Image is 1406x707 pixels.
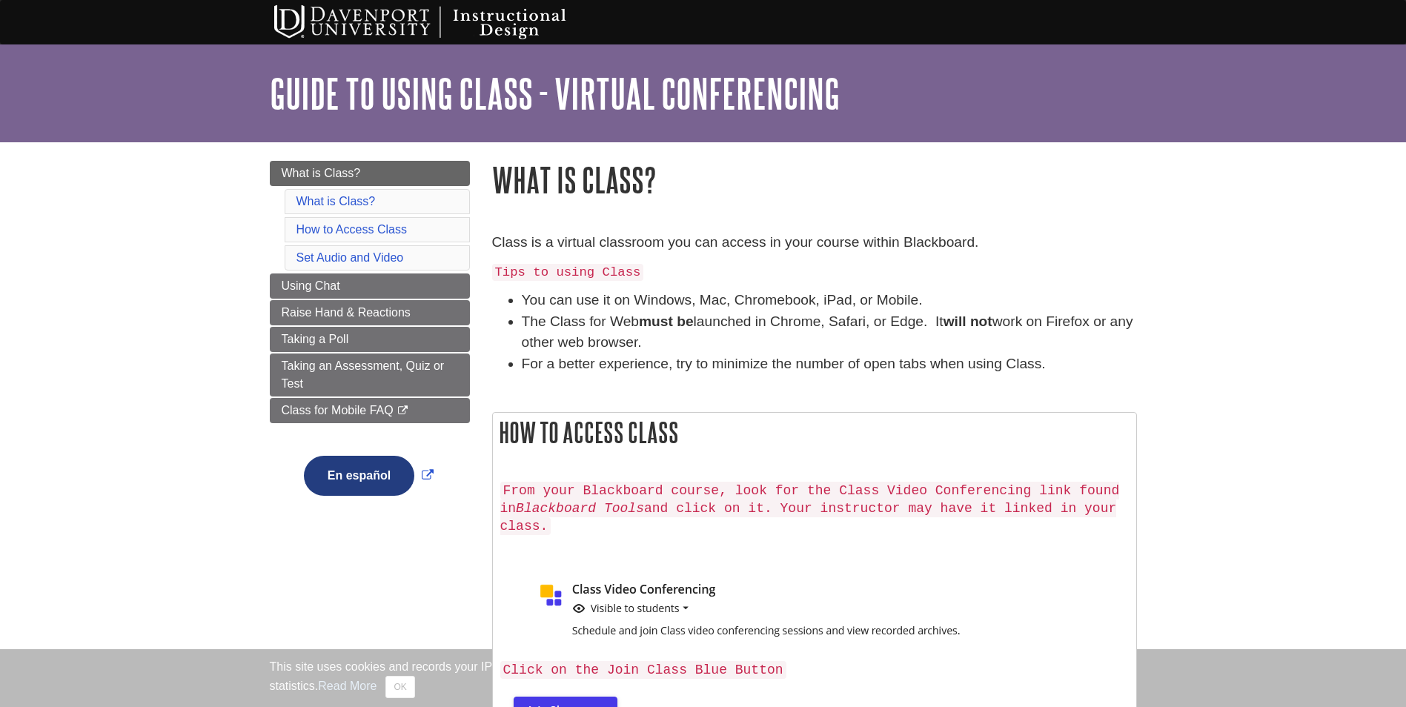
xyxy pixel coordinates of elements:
[397,406,409,416] i: This link opens in a new window
[522,353,1137,375] li: For a better experience, try to minimize the number of open tabs when using Class.
[270,70,840,116] a: Guide to Using Class - Virtual Conferencing
[304,456,414,496] button: En español
[262,4,618,41] img: Davenport University Instructional Design
[282,333,349,345] span: Taking a Poll
[500,661,786,679] code: Click on the Join Class Blue Button
[522,311,1137,354] li: The Class for Web launched in Chrome, Safari, or Edge. It work on Firefox or any other web browser.
[300,469,437,482] a: Link opens in new window
[500,570,1053,653] img: class
[492,232,1137,253] p: Class is a virtual classroom you can access in your course within Blackboard.
[270,300,470,325] a: Raise Hand & Reactions
[500,482,1120,535] code: From your Blackboard course, look for the Class Video Conferencing link found in and click on it....
[282,306,411,319] span: Raise Hand & Reactions
[385,676,414,698] button: Close
[270,161,470,521] div: Guide Page Menu
[282,279,340,292] span: Using Chat
[270,327,470,352] a: Taking a Poll
[270,353,470,396] a: Taking an Assessment, Quiz or Test
[516,501,644,516] em: Blackboard Tools
[492,161,1137,199] h1: What is Class?
[522,290,1137,311] li: You can use it on Windows, Mac, Chromebook, iPad, or Mobile.
[270,398,470,423] a: Class for Mobile FAQ
[493,413,1136,452] h2: How to Access Class
[282,404,394,416] span: Class for Mobile FAQ
[944,313,992,329] strong: will not
[270,658,1137,698] div: This site uses cookies and records your IP address for usage statistics. Additionally, we use Goo...
[492,264,644,281] code: Tips to using Class
[282,167,361,179] span: What is Class?
[296,251,404,264] a: Set Audio and Video
[296,195,376,208] a: What is Class?
[270,161,470,186] a: What is Class?
[639,313,694,329] strong: must be
[282,359,445,390] span: Taking an Assessment, Quiz or Test
[296,223,407,236] a: How to Access Class
[318,680,377,692] a: Read More
[270,273,470,299] a: Using Chat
